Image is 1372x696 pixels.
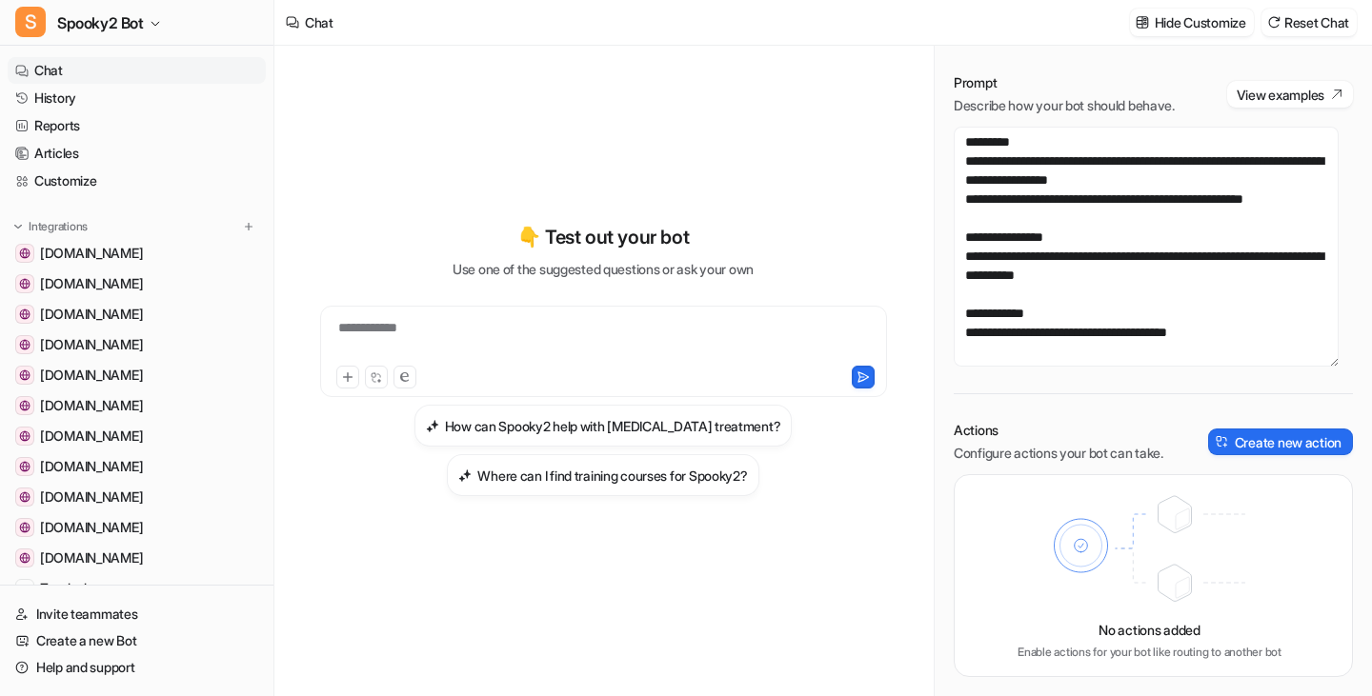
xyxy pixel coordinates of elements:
img: customize [1136,15,1149,30]
span: S [15,7,46,37]
span: [DOMAIN_NAME] [40,427,143,446]
a: Customize [8,168,266,194]
button: Create new action [1208,428,1353,455]
img: reset [1267,15,1281,30]
p: 👇 Test out your bot [517,223,689,251]
a: translate.google.co.uk[DOMAIN_NAME] [8,362,266,388]
img: www.spooky2-mall.com [19,248,30,259]
p: Actions [954,421,1163,440]
span: [DOMAIN_NAME] [40,487,143,507]
span: Spooky2 Bot [57,10,144,36]
a: Create a new Bot [8,627,266,654]
span: [DOMAIN_NAME] [40,518,143,537]
img: expand menu [11,220,25,233]
p: Integrations [29,219,88,234]
a: History [8,85,266,111]
a: Reports [8,112,266,139]
a: Invite teammates [8,601,266,627]
button: View examples [1227,81,1353,108]
img: translate.google.co.uk [19,369,30,381]
a: app.chatbot.com[DOMAIN_NAME] [8,331,266,358]
a: Chat [8,57,266,84]
span: [DOMAIN_NAME] [40,335,143,354]
span: [DOMAIN_NAME] [40,274,143,293]
img: menu_add.svg [242,220,255,233]
p: Prompt [954,73,1175,92]
p: Describe how your bot should behave. [954,96,1175,115]
button: Where can I find training courses for Spooky2?Where can I find training courses for Spooky2? [447,454,758,496]
button: Integrations [8,217,93,236]
span: [DOMAIN_NAME] [40,548,143,567]
p: Configure actions your bot can take. [954,444,1163,463]
h3: How can Spooky2 help with [MEDICAL_DATA] treatment? [445,416,781,436]
span: [DOMAIN_NAME] [40,396,143,415]
img: my.livechatinc.com [19,308,30,320]
p: Enable actions for your bot like routing to another bot [1018,644,1281,661]
img: chatgpt.com [19,552,30,564]
img: How can Spooky2 help with cancer treatment? [426,419,439,433]
p: Use one of the suggested questions or ask your own [453,259,754,279]
button: Hide Customize [1130,9,1254,36]
img: www.spooky2.com [19,491,30,503]
a: www.spooky2-mall.com[DOMAIN_NAME] [8,240,266,267]
img: create-action-icon.svg [1216,435,1229,448]
img: www.rifemachineblog.com [19,400,30,411]
a: www.spooky2reviews.com[DOMAIN_NAME] [8,423,266,449]
img: www.spooky2reviews.com [19,430,30,442]
a: www.rifemachineblog.com[DOMAIN_NAME] [8,392,266,419]
img: www.ahaharmony.com [19,522,30,533]
img: www.spooky2videos.com [19,461,30,472]
a: my.livechatinc.com[DOMAIN_NAME] [8,301,266,328]
a: Articles [8,140,266,167]
span: [DOMAIN_NAME] [40,457,143,476]
a: www.ahaharmony.com[DOMAIN_NAME] [8,514,266,541]
a: www.spooky2videos.com[DOMAIN_NAME] [8,453,266,480]
a: chatgpt.com[DOMAIN_NAME] [8,545,266,571]
a: Help and support [8,654,266,681]
img: app.chatbot.com [19,339,30,350]
div: Chat [305,12,333,32]
a: www.spooky2.com[DOMAIN_NAME] [8,484,266,510]
span: [DOMAIN_NAME] [40,244,143,263]
button: How can Spooky2 help with cancer treatment?How can Spooky2 help with [MEDICAL_DATA] treatment? [414,405,793,447]
img: Where can I find training courses for Spooky2? [458,468,472,483]
h3: Where can I find training courses for Spooky2? [477,466,747,486]
span: [DOMAIN_NAME] [40,366,143,385]
span: [DOMAIN_NAME] [40,305,143,324]
p: Zendesk [40,579,91,598]
p: Hide Customize [1155,12,1246,32]
a: www.mabangerp.com[DOMAIN_NAME] [8,270,266,297]
img: Zendesk [19,583,30,594]
img: www.mabangerp.com [19,278,30,289]
button: Reset Chat [1261,9,1357,36]
p: No actions added [1099,620,1200,640]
